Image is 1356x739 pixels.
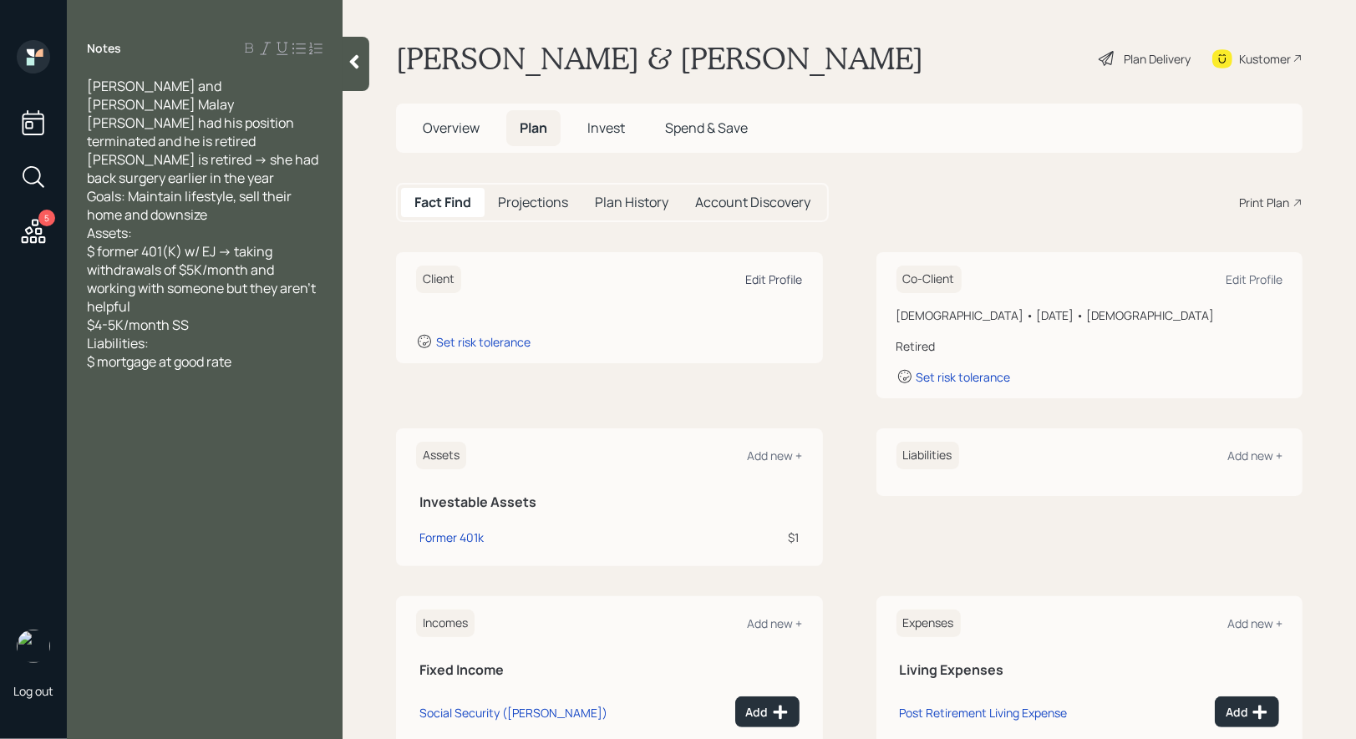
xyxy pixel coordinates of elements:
[419,529,484,546] div: Former 401k
[917,369,1011,385] div: Set risk tolerance
[746,704,789,721] div: Add
[419,662,800,678] h5: Fixed Income
[416,610,475,637] h6: Incomes
[17,630,50,663] img: treva-nostdahl-headshot.png
[13,683,53,699] div: Log out
[87,40,121,57] label: Notes
[1226,704,1268,721] div: Add
[436,334,531,350] div: Set risk tolerance
[87,77,321,371] span: [PERSON_NAME] and [PERSON_NAME] Malay [PERSON_NAME] had his position terminated and he is retired...
[396,40,923,77] h1: [PERSON_NAME] & [PERSON_NAME]
[1215,696,1279,727] button: Add
[748,448,803,463] div: Add new +
[896,266,962,293] h6: Co-Client
[414,195,471,210] h5: Fact Find
[1227,448,1282,463] div: Add new +
[746,271,803,287] div: Edit Profile
[416,266,461,293] h6: Client
[896,610,961,637] h6: Expenses
[498,195,568,210] h5: Projections
[587,119,625,137] span: Invest
[896,306,1283,324] div: [DEMOGRAPHIC_DATA] • [DATE] • [DEMOGRAPHIC_DATA]
[896,442,959,469] h6: Liabilities
[38,210,55,226] div: 5
[416,442,466,469] h6: Assets
[1124,50,1191,68] div: Plan Delivery
[423,119,480,137] span: Overview
[900,705,1068,721] div: Post Retirement Living Expense
[419,705,607,721] div: Social Security ([PERSON_NAME])
[896,337,1283,355] div: Retired
[419,494,800,510] h5: Investable Assets
[520,119,547,137] span: Plan
[1239,194,1289,211] div: Print Plan
[1227,615,1282,631] div: Add new +
[665,119,748,137] span: Spend & Save
[595,195,668,210] h5: Plan History
[1226,271,1282,287] div: Edit Profile
[735,696,800,727] button: Add
[729,529,800,546] div: $1
[1239,50,1291,68] div: Kustomer
[900,662,1280,678] h5: Living Expenses
[695,195,810,210] h5: Account Discovery
[748,615,803,631] div: Add new +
